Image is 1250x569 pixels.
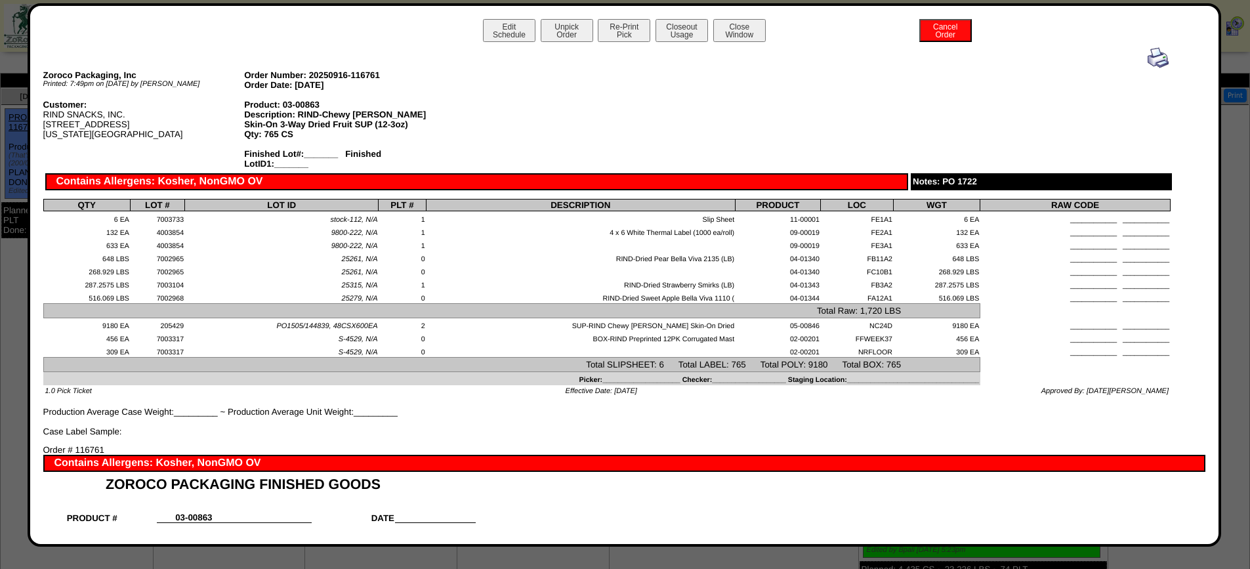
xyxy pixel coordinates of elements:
td: 6 EA [893,211,980,224]
td: 205429 [130,318,184,331]
span: 25261, N/A [342,255,378,263]
td: ____________ ____________ [980,331,1171,345]
td: 9180 EA [893,318,980,331]
td: ____________ ____________ [980,224,1171,238]
td: 7003317 [130,331,184,345]
td: 7002965 [130,264,184,277]
td: ____________ ____________ [980,251,1171,264]
td: 04-01340 [735,251,820,264]
td: 7003317 [130,344,184,357]
th: QTY [43,200,130,211]
td: 4003854 [130,224,184,238]
span: stock-112, N/A [330,216,377,224]
td: 9180 EA [43,318,130,331]
span: 9800-222, N/A [331,229,378,237]
td: 04-01343 [735,277,820,290]
td: 633 EA [43,238,130,251]
td: 309 EA [43,344,130,357]
td: 02-00201 [735,331,820,345]
div: Production Average Case Weight:_________ ~ Production Average Unit Weight:_________ Case Label Sa... [43,47,1171,436]
td: 132 EA [893,224,980,238]
td: ____________ ____________ [980,277,1171,290]
td: 268.929 LBS [43,264,130,277]
span: 25279, N/A [342,295,378,303]
td: NRFLOOR [820,344,893,357]
td: 7002965 [130,251,184,264]
button: CloseWindow [713,19,766,42]
div: Contains Allergens: Kosher, NonGMO OV [45,173,909,190]
div: Qty: 765 CS [244,129,446,139]
div: Zoroco Packaging, Inc [43,70,245,80]
td: Slip Sheet [426,211,735,224]
div: Description: RIND-Chewy [PERSON_NAME] Skin-On 3-Way Dried Fruit SUP (12-3oz) [244,110,446,129]
span: 9800-222, N/A [331,242,378,250]
div: RIND SNACKS, INC. [STREET_ADDRESS] [US_STATE][GEOGRAPHIC_DATA] [43,100,245,139]
td: ZOROCO PACKAGING FINISHED GOODS [66,472,476,493]
span: S-4529, N/A [339,335,378,343]
td: ____________ ____________ [980,344,1171,357]
button: CloseoutUsage [656,19,708,42]
th: RAW CODE [980,200,1171,211]
td: 09-00019 [735,224,820,238]
td: FB11A2 [820,251,893,264]
a: CloseWindow [712,30,767,39]
td: FB3A2 [820,277,893,290]
td: ____________ ____________ [980,211,1171,224]
td: 516.069 LBS [893,290,980,303]
td: 456 EA [893,331,980,345]
td: RIND-Dried Sweet Apple Bella Viva 1110 ( [426,290,735,303]
div: Notes: PO 1722 [911,173,1172,190]
td: ____________ ____________ [980,238,1171,251]
td: FA12A1 [820,290,893,303]
td: 132 EA [43,224,130,238]
th: WGT [893,200,980,211]
td: 0 [379,331,426,345]
span: PO1505/144839, 48CSX600EA [276,322,377,330]
td: 648 LBS [43,251,130,264]
td: FFWEEK37 [820,331,893,345]
td: 11-00001 [735,211,820,224]
td: 7002968 [130,290,184,303]
td: DATE [312,505,395,523]
td: FE3A1 [820,238,893,251]
td: 633 EA [893,238,980,251]
span: 25315, N/A [342,282,378,289]
td: 0 [379,251,426,264]
th: PRODUCT [735,200,820,211]
td: 4 x 6 White Thermal Label (1000 ea/roll) [426,224,735,238]
th: PLT # [379,200,426,211]
td: 7003733 [130,211,184,224]
span: 25261, N/A [342,268,378,276]
span: 1.0 Pick Ticket [45,387,92,395]
td: FE2A1 [820,224,893,238]
th: LOT # [130,200,184,211]
button: CancelOrder [919,19,972,42]
span: Approved By: [DATE][PERSON_NAME] [1041,387,1169,395]
td: FC10B1 [820,264,893,277]
td: 309 EA [893,344,980,357]
img: print.gif [1148,47,1169,68]
td: 7003104 [130,277,184,290]
td: ____________ ____________ [980,264,1171,277]
td: 268.929 LBS [893,264,980,277]
td: 1 [379,211,426,224]
td: 05-00846 [735,318,820,331]
button: Re-PrintPick [598,19,650,42]
td: 0 [379,264,426,277]
td: BOX-RIND Preprinted 12PK Corrugated Mast [426,331,735,345]
td: RIND-Dried Strawberry Smirks (LB) [426,277,735,290]
td: PRODUCT # [66,505,157,523]
td: FE1A1 [820,211,893,224]
td: 0 [379,290,426,303]
div: Finished Lot#:_______ Finished LotID1:_______ [244,149,446,169]
td: RIND-Dried Pear Bella Viva 2135 (LB) [426,251,735,264]
div: Printed: 7:49pm on [DATE] by [PERSON_NAME] [43,80,245,88]
td: Total SLIPSHEET: 6 Total LABEL: 765 Total POLY: 9180 Total BOX: 765 [43,358,980,371]
td: PRODUCT DESC [66,523,157,541]
th: LOC [820,200,893,211]
td: 1 [379,224,426,238]
td: 648 LBS [893,251,980,264]
td: 09-00019 [735,238,820,251]
td: 04-01340 [735,264,820,277]
td: 1 [379,238,426,251]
